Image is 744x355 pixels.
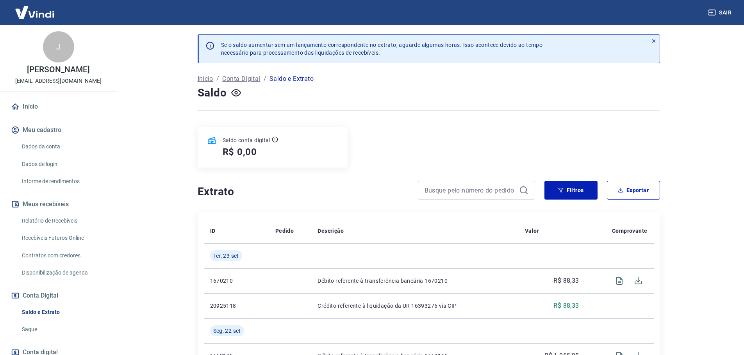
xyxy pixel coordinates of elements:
[222,74,260,84] a: Conta Digital
[264,74,266,84] p: /
[19,156,107,172] a: Dados de login
[19,321,107,337] a: Saque
[198,85,227,101] h4: Saldo
[210,302,263,310] p: 20925118
[198,184,409,200] h4: Extrato
[15,77,102,85] p: [EMAIL_ADDRESS][DOMAIN_NAME]
[275,227,294,235] p: Pedido
[198,74,213,84] a: Início
[216,74,219,84] p: /
[9,121,107,139] button: Meu cadastro
[19,173,107,189] a: Informe de rendimentos
[9,196,107,213] button: Meus recebíveis
[221,41,543,57] p: Se o saldo aumentar sem um lançamento correspondente no extrato, aguarde algumas horas. Isso acon...
[27,66,89,74] p: [PERSON_NAME]
[9,287,107,304] button: Conta Digital
[19,213,107,229] a: Relatório de Recebíveis
[213,327,241,335] span: Seg, 22 set
[610,271,629,290] span: Visualizar
[43,31,74,62] div: J
[318,277,512,285] p: Débito referente à transferência bancária 1670210
[425,184,516,196] input: Busque pelo número do pedido
[318,302,512,310] p: Crédito referente à liquidação da UR 16393276 via CIP
[223,136,271,144] p: Saldo conta digital
[553,301,579,310] p: R$ 88,33
[223,146,257,158] h5: R$ 0,00
[607,181,660,200] button: Exportar
[213,252,239,260] span: Ter, 23 set
[210,227,216,235] p: ID
[318,227,344,235] p: Descrição
[19,248,107,264] a: Contratos com credores
[19,139,107,155] a: Dados da conta
[19,304,107,320] a: Saldo e Extrato
[544,181,598,200] button: Filtros
[525,227,539,235] p: Valor
[9,0,60,24] img: Vindi
[629,271,648,290] span: Download
[552,276,579,285] p: -R$ 88,33
[19,265,107,281] a: Disponibilização de agenda
[19,230,107,246] a: Recebíveis Futuros Online
[210,277,263,285] p: 1670210
[269,74,314,84] p: Saldo e Extrato
[9,98,107,115] a: Início
[707,5,735,20] button: Sair
[612,227,647,235] p: Comprovante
